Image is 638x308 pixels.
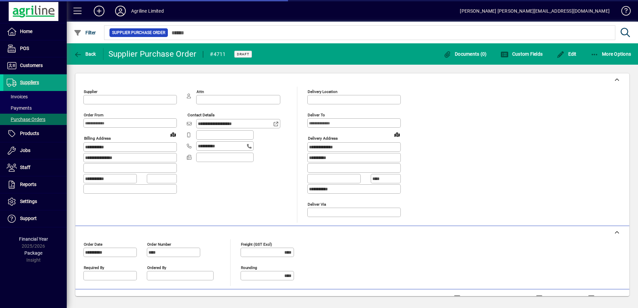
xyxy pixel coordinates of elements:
[84,113,103,117] mat-label: Order from
[131,6,164,16] div: Agriline Limited
[112,29,165,36] span: Supplier Purchase Order
[20,199,37,204] span: Settings
[589,48,633,60] button: More Options
[20,46,29,51] span: POS
[501,51,543,57] span: Custom Fields
[168,129,179,140] a: View on map
[3,125,67,142] a: Products
[197,89,204,94] mat-label: Attn
[3,23,67,40] a: Home
[3,176,67,193] a: Reports
[19,236,48,242] span: Financial Year
[84,242,102,246] mat-label: Order date
[308,202,326,206] mat-label: Deliver via
[20,182,36,187] span: Reports
[147,242,171,246] mat-label: Order number
[308,89,337,94] mat-label: Delivery Location
[237,52,249,56] span: Draft
[3,57,67,74] a: Customers
[3,193,67,210] a: Settings
[7,117,45,122] span: Purchase Orders
[544,295,576,302] label: Compact View
[20,80,39,85] span: Suppliers
[241,242,272,246] mat-label: Freight (GST excl)
[20,29,32,34] span: Home
[555,48,578,60] button: Edit
[7,105,32,111] span: Payments
[499,48,544,60] button: Custom Fields
[210,49,226,60] div: #4711
[591,51,631,57] span: More Options
[20,216,37,221] span: Support
[110,5,131,17] button: Profile
[3,102,67,114] a: Payments
[88,5,110,17] button: Add
[147,265,166,270] mat-label: Ordered by
[557,51,577,57] span: Edit
[460,6,610,16] div: [PERSON_NAME] [PERSON_NAME][EMAIL_ADDRESS][DOMAIN_NAME]
[74,51,96,57] span: Back
[616,1,630,23] a: Knowledge Base
[72,48,98,60] button: Back
[462,295,524,302] label: Show Line Volumes/Weights
[84,89,97,94] mat-label: Supplier
[67,48,103,60] app-page-header-button: Back
[20,165,30,170] span: Staff
[20,131,39,136] span: Products
[3,142,67,159] a: Jobs
[3,40,67,57] a: POS
[3,114,67,125] a: Purchase Orders
[241,265,257,270] mat-label: Rounding
[596,295,621,302] label: Show Jobs
[84,265,104,270] mat-label: Required by
[7,94,28,99] span: Invoices
[443,51,487,57] span: Documents (0)
[108,49,197,59] div: Supplier Purchase Order
[3,91,67,102] a: Invoices
[74,30,96,35] span: Filter
[24,250,42,256] span: Package
[442,48,489,60] button: Documents (0)
[20,148,30,153] span: Jobs
[308,113,325,117] mat-label: Deliver To
[3,159,67,176] a: Staff
[3,210,67,227] a: Support
[72,27,98,39] button: Filter
[392,129,402,140] a: View on map
[20,63,43,68] span: Customers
